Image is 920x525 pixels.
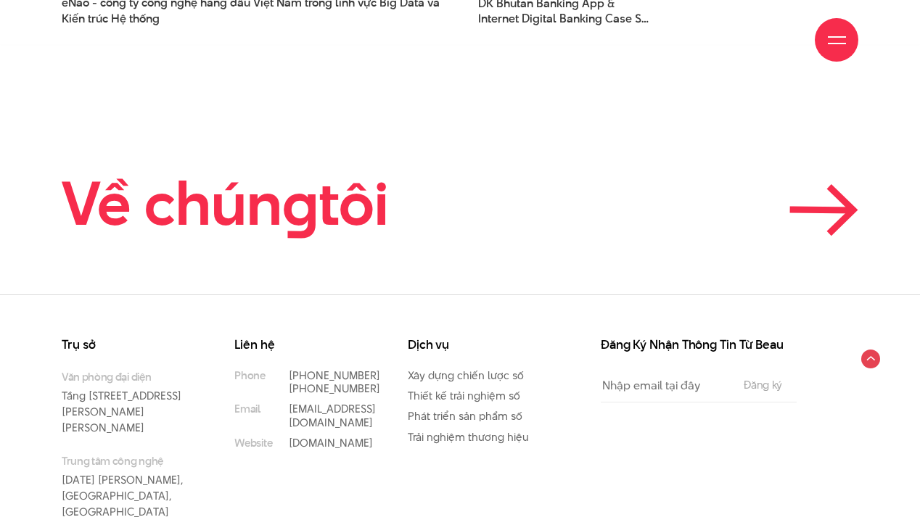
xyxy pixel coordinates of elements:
input: Đăng ký [739,379,786,391]
h3: Đăng Ký Nhận Thông Tin Từ Beau [601,339,797,351]
small: Văn phòng đại diện [62,369,191,384]
small: Email [234,402,260,416]
a: Thiết kế trải nghiệm số [408,388,520,403]
a: Phát triển sản phẩm số [408,408,522,423]
p: [DATE] [PERSON_NAME], [GEOGRAPHIC_DATA], [GEOGRAPHIC_DATA] [62,453,191,519]
a: [PHONE_NUMBER] [289,368,380,383]
h3: Dịch vụ [408,339,537,351]
a: Về chúngtôi [62,171,858,236]
h3: Liên hệ [234,339,364,351]
small: Phone [234,369,265,382]
a: [DOMAIN_NAME] [289,435,373,450]
a: [EMAIL_ADDRESS][DOMAIN_NAME] [289,401,376,429]
a: Xây dựng chiến lược số [408,368,524,383]
input: Nhập email tại đây [601,369,729,402]
p: Tầng [STREET_ADDRESS][PERSON_NAME][PERSON_NAME] [62,369,191,435]
a: Trải nghiệm thương hiệu [408,429,529,445]
small: Trung tâm công nghệ [62,453,191,468]
a: [PHONE_NUMBER] [289,381,380,396]
en: g [282,161,319,246]
h3: Trụ sở [62,339,191,351]
h2: Về chún tôi [62,171,388,236]
small: Website [234,437,272,450]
